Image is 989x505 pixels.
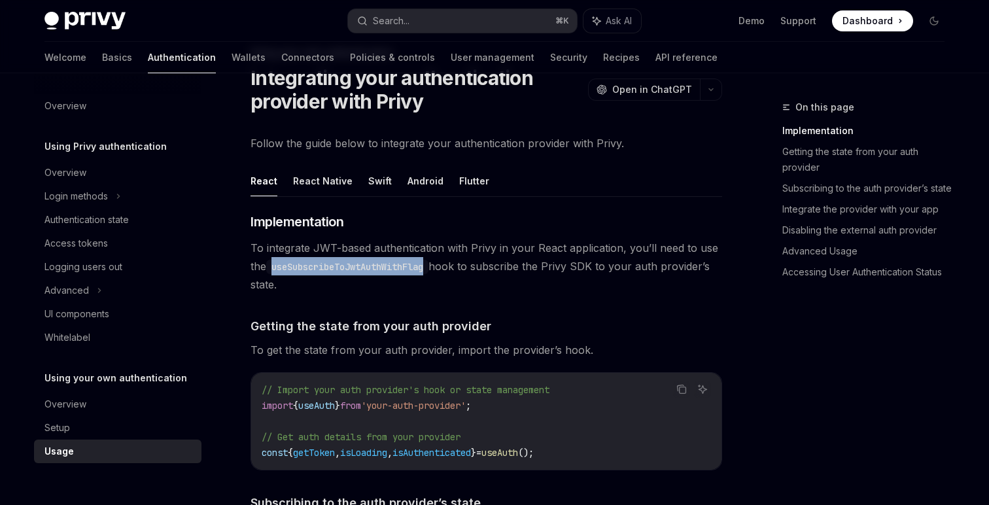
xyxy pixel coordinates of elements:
[481,447,518,459] span: useAuth
[694,381,711,398] button: Ask AI
[298,400,335,411] span: useAuth
[44,283,89,298] div: Advanced
[148,42,216,73] a: Authentication
[44,165,86,181] div: Overview
[262,447,288,459] span: const
[44,259,122,275] div: Logging users out
[262,431,460,443] span: // Get auth details from your provider
[451,42,534,73] a: User management
[603,42,640,73] a: Recipes
[34,440,201,463] a: Usage
[44,188,108,204] div: Login methods
[34,392,201,416] a: Overview
[782,262,955,283] a: Accessing User Authentication Status
[795,99,854,115] span: On this page
[281,42,334,73] a: Connectors
[44,444,74,459] div: Usage
[34,208,201,232] a: Authentication state
[262,384,549,396] span: // Import your auth provider's hook or state management
[780,14,816,27] a: Support
[335,400,340,411] span: }
[44,139,167,154] h5: Using Privy authentication
[842,14,893,27] span: Dashboard
[34,94,201,118] a: Overview
[373,13,409,29] div: Search...
[782,178,955,199] a: Subscribing to the auth provider’s state
[348,9,577,33] button: Search...⌘K
[44,330,90,345] div: Whitelabel
[476,447,481,459] span: =
[44,212,129,228] div: Authentication state
[251,134,722,152] span: Follow the guide below to integrate your authentication provider with Privy.
[34,232,201,255] a: Access tokens
[44,370,187,386] h5: Using your own authentication
[459,165,489,196] button: Flutter
[408,165,443,196] button: Android
[606,14,632,27] span: Ask AI
[782,220,955,241] a: Disabling the external auth provider
[588,78,700,101] button: Open in ChatGPT
[555,16,569,26] span: ⌘ K
[44,42,86,73] a: Welcome
[251,317,491,335] span: Getting the state from your auth provider
[251,165,277,196] button: React
[232,42,266,73] a: Wallets
[262,400,293,411] span: import
[102,42,132,73] a: Basics
[518,447,534,459] span: ();
[782,199,955,220] a: Integrate the provider with your app
[44,396,86,412] div: Overview
[350,42,435,73] a: Policies & controls
[782,241,955,262] a: Advanced Usage
[387,447,392,459] span: ,
[340,447,387,459] span: isLoading
[782,141,955,178] a: Getting the state from your auth provider
[44,235,108,251] div: Access tokens
[44,98,86,114] div: Overview
[34,302,201,326] a: UI components
[251,239,722,294] span: To integrate JWT-based authentication with Privy in your React application, you’ll need to use th...
[368,165,392,196] button: Swift
[550,42,587,73] a: Security
[44,12,126,30] img: dark logo
[832,10,913,31] a: Dashboard
[293,165,353,196] button: React Native
[251,66,583,113] h1: Integrating your authentication provider with Privy
[251,213,343,231] span: Implementation
[782,120,955,141] a: Implementation
[288,447,293,459] span: {
[34,416,201,440] a: Setup
[251,341,722,359] span: To get the state from your auth provider, import the provider’s hook.
[266,260,428,274] code: useSubscribeToJwtAuthWithFlag
[392,447,471,459] span: isAuthenticated
[335,447,340,459] span: ,
[466,400,471,411] span: ;
[361,400,466,411] span: 'your-auth-provider'
[655,42,718,73] a: API reference
[738,14,765,27] a: Demo
[34,161,201,184] a: Overview
[583,9,641,33] button: Ask AI
[673,381,690,398] button: Copy the contents from the code block
[612,83,692,96] span: Open in ChatGPT
[471,447,476,459] span: }
[924,10,945,31] button: Toggle dark mode
[340,400,361,411] span: from
[293,447,335,459] span: getToken
[34,326,201,349] a: Whitelabel
[44,420,70,436] div: Setup
[44,306,109,322] div: UI components
[293,400,298,411] span: {
[34,255,201,279] a: Logging users out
